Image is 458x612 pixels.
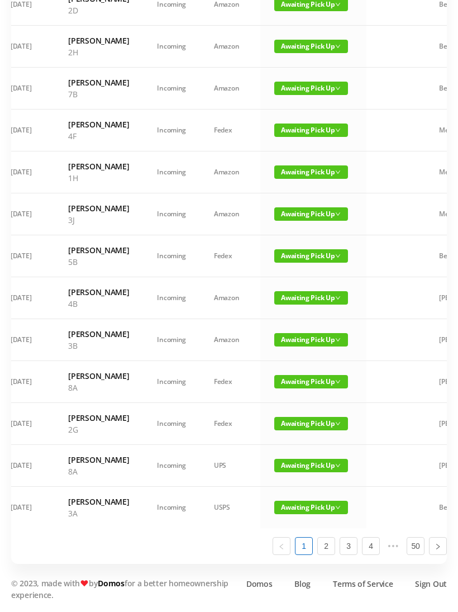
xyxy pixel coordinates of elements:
[68,244,129,256] h6: [PERSON_NAME]
[362,537,380,555] li: 4
[68,4,129,16] p: 2D
[274,82,348,95] span: Awaiting Pick Up
[143,193,200,235] td: Incoming
[68,77,129,88] h6: [PERSON_NAME]
[68,160,129,172] h6: [PERSON_NAME]
[333,578,393,590] a: Terms of Service
[335,253,341,259] i: icon: down
[200,151,260,193] td: Amazon
[68,46,129,58] p: 2H
[68,370,129,382] h6: [PERSON_NAME]
[340,538,357,554] a: 3
[274,165,348,179] span: Awaiting Pick Up
[68,172,129,184] p: 1H
[68,412,129,424] h6: [PERSON_NAME]
[246,578,273,590] a: Domos
[143,403,200,445] td: Incoming
[68,424,129,435] p: 2G
[143,110,200,151] td: Incoming
[317,537,335,555] li: 2
[274,40,348,53] span: Awaiting Pick Up
[68,214,129,226] p: 3J
[143,68,200,110] td: Incoming
[274,459,348,472] span: Awaiting Pick Up
[200,487,260,528] td: USPS
[68,328,129,340] h6: [PERSON_NAME]
[68,286,129,298] h6: [PERSON_NAME]
[415,578,447,590] a: Sign Out
[11,577,235,601] p: © 2023, made with by for a better homeownership experience.
[200,361,260,403] td: Fedex
[143,445,200,487] td: Incoming
[335,421,341,426] i: icon: down
[435,543,441,550] i: icon: right
[335,337,341,343] i: icon: down
[274,501,348,514] span: Awaiting Pick Up
[335,169,341,175] i: icon: down
[68,496,129,507] h6: [PERSON_NAME]
[143,319,200,361] td: Incoming
[335,505,341,510] i: icon: down
[68,382,129,393] p: 8A
[278,543,285,550] i: icon: left
[335,211,341,217] i: icon: down
[68,130,129,142] p: 4F
[68,454,129,466] h6: [PERSON_NAME]
[200,68,260,110] td: Amazon
[295,538,312,554] a: 1
[98,578,125,589] a: Domos
[407,537,424,555] li: 50
[384,537,402,555] span: •••
[200,403,260,445] td: Fedex
[294,578,311,590] a: Blog
[335,463,341,468] i: icon: down
[200,319,260,361] td: Amazon
[274,291,348,305] span: Awaiting Pick Up
[68,35,129,46] h6: [PERSON_NAME]
[274,249,348,263] span: Awaiting Pick Up
[200,110,260,151] td: Fedex
[68,507,129,519] p: 3A
[274,375,348,388] span: Awaiting Pick Up
[143,277,200,319] td: Incoming
[200,277,260,319] td: Amazon
[274,124,348,137] span: Awaiting Pick Up
[335,379,341,385] i: icon: down
[274,417,348,430] span: Awaiting Pick Up
[68,298,129,310] p: 4B
[274,333,348,347] span: Awaiting Pick Up
[335,86,341,91] i: icon: down
[200,445,260,487] td: UPS
[68,118,129,130] h6: [PERSON_NAME]
[68,256,129,268] p: 5B
[384,537,402,555] li: Next 5 Pages
[143,235,200,277] td: Incoming
[68,466,129,477] p: 8A
[335,2,341,7] i: icon: down
[143,487,200,528] td: Incoming
[407,538,424,554] a: 50
[340,537,357,555] li: 3
[68,88,129,100] p: 7B
[143,151,200,193] td: Incoming
[200,193,260,235] td: Amazon
[200,26,260,68] td: Amazon
[335,295,341,301] i: icon: down
[274,207,348,221] span: Awaiting Pick Up
[143,361,200,403] td: Incoming
[429,537,447,555] li: Next Page
[273,537,290,555] li: Previous Page
[362,538,379,554] a: 4
[335,44,341,49] i: icon: down
[318,538,335,554] a: 2
[143,26,200,68] td: Incoming
[295,537,313,555] li: 1
[335,127,341,133] i: icon: down
[68,340,129,352] p: 3B
[200,235,260,277] td: Fedex
[68,202,129,214] h6: [PERSON_NAME]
